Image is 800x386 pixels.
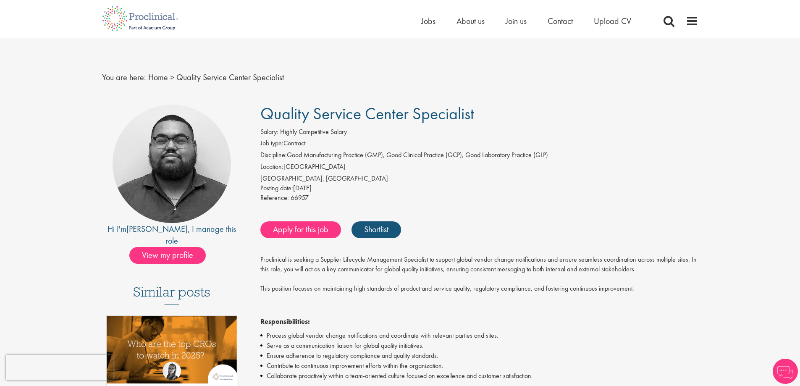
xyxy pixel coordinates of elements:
li: Process global vendor change notifications and coordinate with relevant parties and sites. [260,331,698,341]
li: Good Manufacturing Practice (GMP), Good Clinical Practice (GCP), Good Laboratory Practice (GLP) [260,150,698,162]
div: Hi I'm , I manage this role [102,223,242,247]
li: Contract [260,139,698,150]
strong: Responsibilities: [260,317,310,326]
label: Salary: [260,127,278,137]
div: [DATE] [260,184,698,193]
h3: Similar posts [133,285,210,305]
label: Reference: [260,193,289,203]
iframe: reCAPTCHA [6,355,113,380]
li: [GEOGRAPHIC_DATA] [260,162,698,174]
a: About us [456,16,485,26]
div: [GEOGRAPHIC_DATA], [GEOGRAPHIC_DATA] [260,174,698,184]
li: Serve as a communication liaison for global quality initiatives. [260,341,698,351]
img: Chatbot [773,359,798,384]
img: Theodora Savlovschi - Wicks [163,362,181,380]
span: You are here: [102,72,146,83]
a: Upload CV [594,16,631,26]
label: Discipline: [260,150,287,160]
span: 66957 [291,193,309,202]
a: Jobs [421,16,435,26]
span: Quality Service Center Specialist [260,103,474,124]
a: Join us [506,16,527,26]
a: Apply for this job [260,221,341,238]
span: Highly Competitive Salary [280,127,347,136]
label: Job type: [260,139,283,148]
a: breadcrumb link [148,72,168,83]
span: Posting date: [260,184,293,192]
a: View my profile [129,249,214,260]
a: [PERSON_NAME] [126,223,188,234]
label: Location: [260,162,283,172]
a: Contact [548,16,573,26]
a: Shortlist [351,221,401,238]
p: Proclinical is seeking a Supplier Lifecycle Management Specialist to support global vendor change... [260,255,698,293]
img: imeage of recruiter Ashley Bennett [113,105,231,223]
span: View my profile [129,247,206,264]
span: Quality Service Center Specialist [176,72,284,83]
li: Collaborate proactively within a team-oriented culture focused on excellence and customer satisfa... [260,371,698,381]
li: Ensure adherence to regulatory compliance and quality standards. [260,351,698,361]
span: > [170,72,174,83]
li: Contribute to continuous improvement efforts within the organization. [260,361,698,371]
img: Top 10 CROs 2025 | Proclinical [107,316,237,383]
